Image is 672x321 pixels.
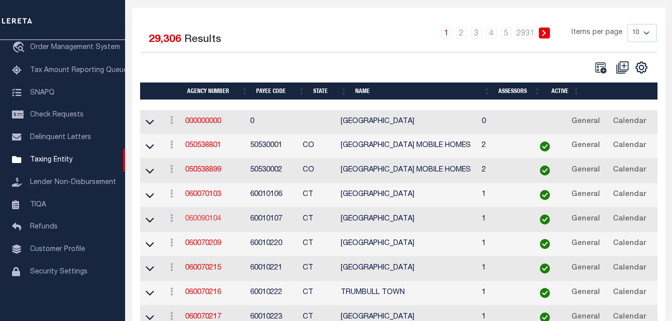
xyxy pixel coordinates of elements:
a: Calendar [608,236,650,252]
td: CT [299,183,336,207]
i: travel_explore [12,41,28,54]
a: Calendar [608,187,650,203]
a: General [567,138,604,154]
img: check-icon-green.svg [540,190,550,200]
td: CT [299,232,336,256]
th: Payee Code: activate to sort column ascending [252,82,309,100]
td: CT [299,207,336,232]
th: Agency Number: activate to sort column ascending [183,82,252,100]
a: 060090104 [185,215,221,222]
td: 1 [478,207,526,232]
a: Calendar [608,285,650,301]
td: CO [299,158,336,183]
span: Security Settings [30,268,88,275]
td: 0 [478,110,526,134]
span: Customer Profile [30,246,85,253]
a: 2 [456,27,467,38]
span: Refunds [30,223,58,230]
td: 2 [478,158,526,183]
a: Calendar [608,138,650,154]
td: 60010107 [246,207,299,232]
td: 2 [478,134,526,158]
label: Results [184,32,221,48]
td: 50530001 [246,134,299,158]
img: check-icon-green.svg [540,141,550,151]
span: Delinquent Letters [30,134,91,141]
a: General [567,260,604,276]
td: [GEOGRAPHIC_DATA] [337,256,478,281]
span: TIQA [30,201,46,208]
td: [GEOGRAPHIC_DATA] MOBILE HOMES [337,158,478,183]
img: check-icon-green.svg [540,239,550,249]
a: 3 [471,27,482,38]
a: Calendar [608,260,650,276]
a: Calendar [608,162,650,178]
td: [GEOGRAPHIC_DATA] [337,110,478,134]
span: Taxing Entity [30,156,73,163]
a: General [567,187,604,203]
a: General [567,211,604,227]
a: Calendar [608,211,650,227]
a: General [567,162,604,178]
span: Tax Amount Reporting Queue [30,67,128,74]
a: 060070103 [185,191,221,198]
span: SNAPQ [30,89,55,96]
a: 050538899 [185,166,221,173]
td: 1 [478,232,526,256]
td: [GEOGRAPHIC_DATA] [337,207,478,232]
th: Assessors: activate to sort column ascending [494,82,545,100]
a: 000000000 [185,118,221,125]
td: 1 [478,183,526,207]
span: 29,306 [149,34,181,45]
td: 60010221 [246,256,299,281]
td: CT [299,256,336,281]
span: Lender Non-Disbursement [30,179,116,186]
a: 060070209 [185,240,221,247]
a: General [567,236,604,252]
img: check-icon-green.svg [540,214,550,224]
td: 50530002 [246,158,299,183]
a: 1 [441,27,452,38]
a: 5 [501,27,512,38]
th: Active: activate to sort column ascending [545,82,584,100]
span: Items per page [571,27,622,38]
td: [GEOGRAPHIC_DATA] [337,183,478,207]
img: check-icon-green.svg [540,263,550,273]
a: 050538801 [185,142,221,149]
td: CO [299,134,336,158]
a: 4 [486,27,497,38]
span: Check Requests [30,111,84,118]
a: 060070216 [185,289,221,296]
a: Calendar [608,114,650,130]
td: [GEOGRAPHIC_DATA] [337,232,478,256]
td: [GEOGRAPHIC_DATA] MOBILE HOMES [337,134,478,158]
td: 60010220 [246,232,299,256]
img: check-icon-green.svg [540,288,550,298]
td: 0 [246,110,299,134]
td: TRUMBULL TOWN [337,281,478,305]
th: Name: activate to sort column ascending [351,82,494,100]
a: 060070217 [185,313,221,320]
td: 1 [478,256,526,281]
img: check-icon-green.svg [540,165,550,175]
th: State: activate to sort column ascending [309,82,351,100]
a: General [567,285,604,301]
a: General [567,114,604,130]
td: 60010106 [246,183,299,207]
td: 60010222 [246,281,299,305]
a: 060070215 [185,264,221,271]
span: Order Management System [30,44,120,51]
td: CT [299,281,336,305]
td: 1 [478,281,526,305]
a: 2931 [516,27,535,38]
